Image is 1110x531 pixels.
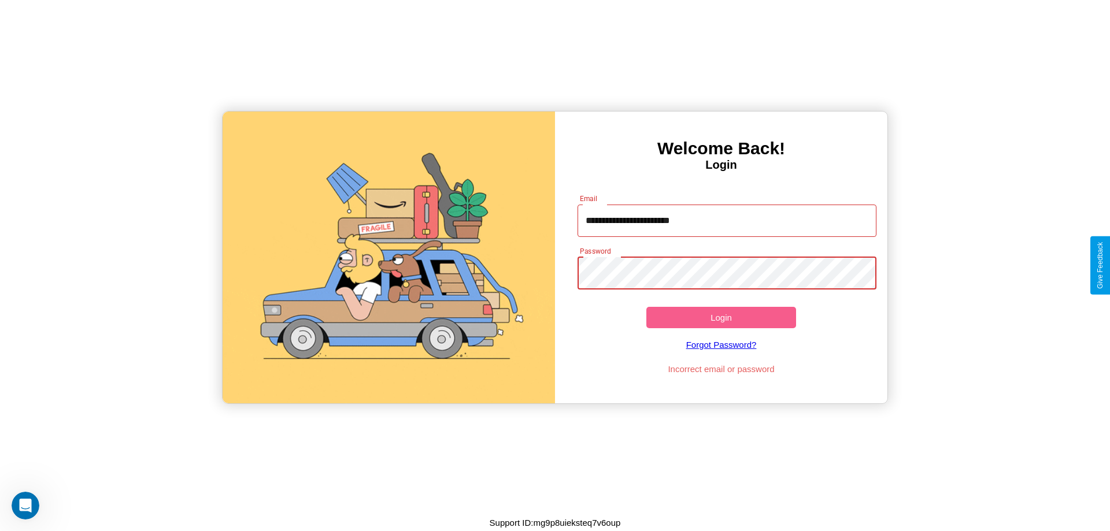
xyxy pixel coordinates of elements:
a: Forgot Password? [572,328,871,361]
p: Support ID: mg9p8uieksteq7v6oup [490,515,621,530]
label: Password [580,246,610,256]
p: Incorrect email or password [572,361,871,377]
h4: Login [555,158,887,172]
img: gif [223,112,555,403]
button: Login [646,307,796,328]
h3: Welcome Back! [555,139,887,158]
iframe: Intercom live chat [12,492,39,519]
div: Give Feedback [1096,242,1104,289]
label: Email [580,194,598,203]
